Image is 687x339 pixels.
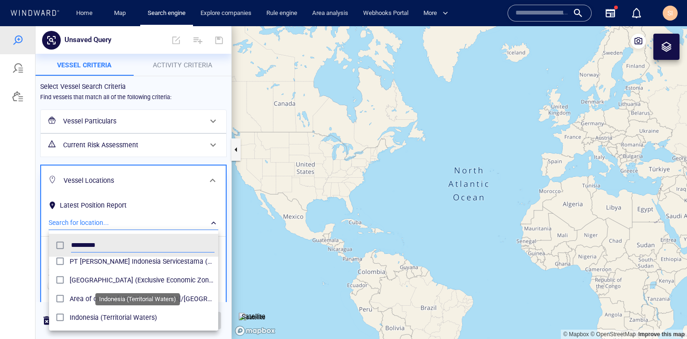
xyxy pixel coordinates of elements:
a: Area analysis [308,5,352,22]
div: grid [49,231,218,301]
span: [GEOGRAPHIC_DATA] (Exclusive Economic Zones) [70,248,215,260]
span: Indonesia (Territorial Waters) [70,286,215,297]
iframe: Chat [647,297,680,332]
div: Area of overlap Australia/Indonesia (Exclusive Economic Zones) [70,267,215,278]
button: SI [661,4,680,22]
a: Map [110,5,133,22]
button: Map [107,5,136,22]
a: Webhooks Portal [359,5,412,22]
button: More [420,5,456,22]
a: Home [72,5,96,22]
a: Rule engine [263,5,301,22]
a: Search engine [144,5,189,22]
span: Area of overlap [GEOGRAPHIC_DATA]/[GEOGRAPHIC_DATA] (Exclusive Economic Zones) [70,267,215,278]
span: More [423,8,448,19]
button: Home [69,5,99,22]
span: PT [PERSON_NAME] Indonesia Servicestama (pot1) (Docks) [70,230,215,241]
span: SI [667,9,673,17]
a: Explore companies [197,5,255,22]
